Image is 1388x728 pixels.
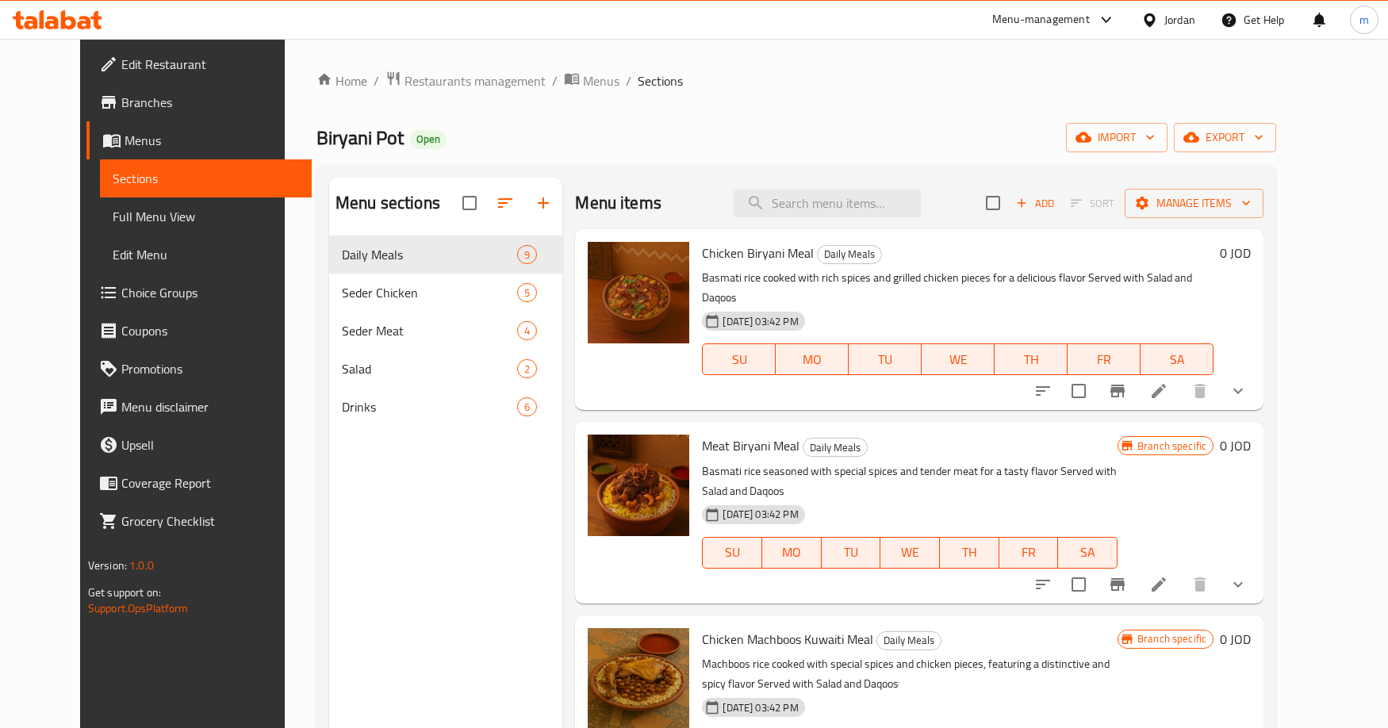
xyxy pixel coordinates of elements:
[702,434,799,458] span: Meat Biryani Meal
[517,397,537,416] div: items
[1131,631,1213,646] span: Branch specific
[410,132,447,146] span: Open
[822,537,881,569] button: TU
[518,285,536,301] span: 5
[121,359,299,378] span: Promotions
[849,343,922,375] button: TU
[1181,565,1219,603] button: delete
[880,537,940,569] button: WE
[1099,565,1137,603] button: Branch-specific-item
[1137,193,1251,213] span: Manage items
[329,312,563,350] div: Seder Meat4
[405,71,546,90] span: Restaurants management
[342,321,517,340] span: Seder Meat
[121,512,299,531] span: Grocery Checklist
[709,348,769,371] span: SU
[1229,575,1248,594] svg: Show Choices
[121,93,299,112] span: Branches
[316,71,1276,91] nav: breadcrumb
[1079,128,1155,148] span: import
[100,197,312,236] a: Full Menu View
[86,312,312,350] a: Coupons
[1131,439,1213,454] span: Branch specific
[552,71,558,90] li: /
[86,502,312,540] a: Grocery Checklist
[316,120,404,155] span: Biryani Pot
[1174,123,1276,152] button: export
[121,321,299,340] span: Coupons
[583,71,619,90] span: Menus
[342,283,517,302] span: Seder Chicken
[121,55,299,74] span: Edit Restaurant
[113,245,299,264] span: Edit Menu
[518,324,536,339] span: 4
[588,242,689,343] img: Chicken Biryani Meal
[1220,435,1251,457] h6: 0 JOD
[100,159,312,197] a: Sections
[1074,348,1134,371] span: FR
[1149,575,1168,594] a: Edit menu item
[855,348,915,371] span: TU
[709,541,756,564] span: SU
[342,245,517,264] div: Daily Meals
[817,245,882,264] div: Daily Meals
[125,131,299,150] span: Menus
[702,462,1117,501] p: Basmati rice seasoned with special spices and tender meat for a tasty flavor Served with Salad an...
[88,582,161,603] span: Get support on:
[999,537,1059,569] button: FR
[329,229,563,432] nav: Menu sections
[1062,374,1095,408] span: Select to update
[86,121,312,159] a: Menus
[702,268,1214,308] p: Basmati rice cooked with rich spices and grilled chicken pieces for a delicious flavor Served wit...
[1010,191,1060,216] span: Add item
[1001,348,1061,371] span: TH
[517,321,537,340] div: items
[1220,242,1251,264] h6: 0 JOD
[1219,372,1257,410] button: show more
[524,184,562,222] button: Add section
[453,186,486,220] span: Select all sections
[803,439,867,457] span: Daily Meals
[86,45,312,83] a: Edit Restaurant
[1024,372,1062,410] button: sort-choices
[940,537,999,569] button: TH
[588,435,689,536] img: Meat Biryani Meal
[342,359,517,378] span: Salad
[1062,568,1095,601] span: Select to update
[995,343,1068,375] button: TH
[1219,565,1257,603] button: show more
[517,359,537,378] div: items
[702,627,873,651] span: Chicken Machboos Kuwaiti Meal
[638,71,683,90] span: Sections
[129,555,154,576] span: 1.0.0
[329,388,563,426] div: Drinks6
[1229,381,1248,400] svg: Show Choices
[1066,123,1168,152] button: import
[86,464,312,502] a: Coverage Report
[803,438,868,457] div: Daily Meals
[818,245,881,263] span: Daily Meals
[1010,191,1060,216] button: Add
[1099,372,1137,410] button: Branch-specific-item
[876,631,941,650] div: Daily Meals
[564,71,619,91] a: Menus
[342,397,517,416] span: Drinks
[1125,189,1263,218] button: Manage items
[887,541,934,564] span: WE
[88,555,127,576] span: Version:
[86,426,312,464] a: Upsell
[716,700,804,715] span: [DATE] 03:42 PM
[946,541,993,564] span: TH
[121,435,299,454] span: Upsell
[517,283,537,302] div: items
[992,10,1090,29] div: Menu-management
[335,191,440,215] h2: Menu sections
[575,191,661,215] h2: Menu items
[374,71,379,90] li: /
[316,71,367,90] a: Home
[518,362,536,377] span: 2
[329,274,563,312] div: Seder Chicken5
[1064,541,1111,564] span: SA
